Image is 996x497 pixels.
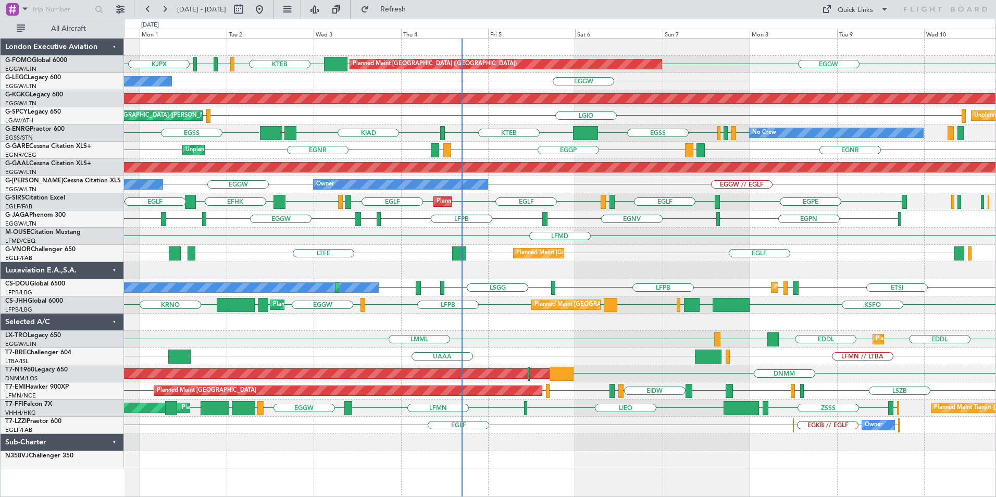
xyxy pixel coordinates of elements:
a: LFPB/LBG [5,306,32,314]
a: EGGW/LTN [5,65,36,73]
button: All Aircraft [11,20,113,37]
a: T7-BREChallenger 604 [5,350,71,356]
a: LFPB/LBG [5,289,32,296]
a: CS-JHHGlobal 6000 [5,298,63,304]
span: LX-TRO [5,332,28,339]
a: EGGW/LTN [5,185,36,193]
div: [DATE] [141,21,159,30]
a: T7-FFIFalcon 7X [5,401,52,407]
span: T7-LZZI [5,418,27,425]
a: N358VJChallenger 350 [5,453,73,459]
span: N358VJ [5,453,29,459]
a: LFMD/CEQ [5,237,35,245]
div: Sat 6 [575,29,662,38]
div: Mon 1 [140,29,227,38]
div: Planned Maint [GEOGRAPHIC_DATA] ([GEOGRAPHIC_DATA]) [774,280,938,295]
div: Sun 7 [663,29,750,38]
div: Planned Maint [GEOGRAPHIC_DATA] ([GEOGRAPHIC_DATA]) [353,56,517,72]
span: G-[PERSON_NAME] [5,178,63,184]
a: G-SIRSCitation Excel [5,195,65,201]
span: G-ENRG [5,126,30,132]
a: EGGW/LTN [5,82,36,90]
div: Planned Maint [GEOGRAPHIC_DATA] ([GEOGRAPHIC_DATA]) [516,245,680,261]
a: M-OUSECitation Mustang [5,229,81,235]
div: Tue 9 [837,29,924,38]
button: Quick Links [817,1,894,18]
span: T7-BRE [5,350,27,356]
span: Refresh [371,6,415,13]
div: Planned Maint Dusseldorf [876,331,944,347]
a: LGAV/ATH [5,117,33,125]
div: Planned Maint [GEOGRAPHIC_DATA] ([GEOGRAPHIC_DATA]) [437,194,601,209]
a: EGGW/LTN [5,340,36,348]
a: G-SPCYLegacy 650 [5,109,61,115]
div: Thu 4 [401,29,488,38]
a: DNMM/LOS [5,375,38,382]
a: G-GARECessna Citation XLS+ [5,143,91,150]
div: Owner [316,177,334,192]
span: All Aircraft [27,25,110,32]
div: Unplanned Maint [PERSON_NAME] [185,142,280,158]
a: EGNR/CEG [5,151,36,159]
span: [DATE] - [DATE] [177,5,226,14]
a: G-ENRGPraetor 600 [5,126,65,132]
input: Trip Number [32,2,92,17]
a: T7-N1960Legacy 650 [5,367,68,373]
a: G-JAGAPhenom 300 [5,212,66,218]
span: G-SPCY [5,109,28,115]
a: EGGW/LTN [5,100,36,107]
a: T7-EMIHawker 900XP [5,384,69,390]
a: G-KGKGLegacy 600 [5,92,63,98]
span: G-GARE [5,143,29,150]
button: Refresh [356,1,418,18]
div: Planned Maint [GEOGRAPHIC_DATA] ([GEOGRAPHIC_DATA]) [338,280,502,295]
a: EGLF/FAB [5,203,32,210]
a: LFMN/NCE [5,392,36,400]
span: G-SIRS [5,195,25,201]
a: G-GAALCessna Citation XLS+ [5,160,91,167]
a: G-LEGCLegacy 600 [5,74,61,81]
a: EGGW/LTN [5,168,36,176]
a: EGLF/FAB [5,426,32,434]
div: Mon 8 [750,29,837,38]
a: G-FOMOGlobal 6000 [5,57,67,64]
span: G-FOMO [5,57,32,64]
span: CS-JHH [5,298,28,304]
div: Quick Links [838,5,873,16]
a: T7-LZZIPraetor 600 [5,418,61,425]
a: EGLF/FAB [5,254,32,262]
span: G-KGKG [5,92,30,98]
div: Planned Maint [GEOGRAPHIC_DATA] ([GEOGRAPHIC_DATA]) [534,297,699,313]
div: Fri 5 [488,29,575,38]
span: T7-EMI [5,384,26,390]
a: CS-DOUGlobal 6500 [5,281,65,287]
div: Planned Maint [GEOGRAPHIC_DATA] ([GEOGRAPHIC_DATA] Intl) [182,400,356,416]
div: Planned Maint [GEOGRAPHIC_DATA] [157,383,256,399]
span: T7-FFI [5,401,23,407]
a: LTBA/ISL [5,357,29,365]
a: EGGW/LTN [5,220,36,228]
div: Tue 2 [227,29,314,38]
span: CS-DOU [5,281,30,287]
span: T7-N1960 [5,367,34,373]
span: G-JAGA [5,212,29,218]
div: Owner [865,417,882,433]
div: Wed 3 [314,29,401,38]
div: Cleaning [GEOGRAPHIC_DATA] ([PERSON_NAME] Intl) [84,108,231,123]
a: LX-TROLegacy 650 [5,332,61,339]
div: Planned Maint [GEOGRAPHIC_DATA] ([GEOGRAPHIC_DATA]) [273,297,437,313]
a: G-VNORChallenger 650 [5,246,76,253]
span: G-VNOR [5,246,31,253]
a: G-[PERSON_NAME]Cessna Citation XLS [5,178,121,184]
span: M-OUSE [5,229,30,235]
span: G-GAAL [5,160,29,167]
div: No Crew [752,125,776,141]
a: EGSS/STN [5,134,33,142]
span: G-LEGC [5,74,28,81]
a: VHHH/HKG [5,409,36,417]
